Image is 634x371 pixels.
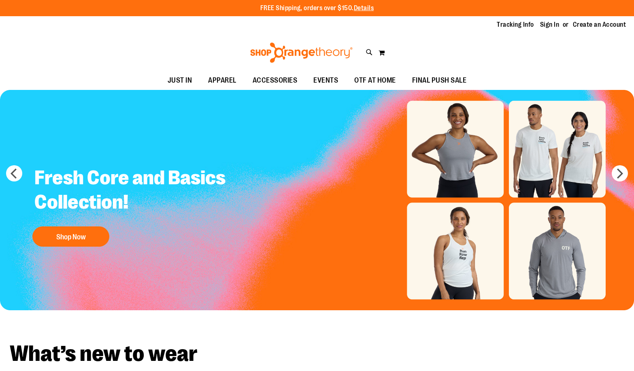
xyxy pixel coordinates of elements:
[200,71,245,90] a: APPAREL
[540,20,560,29] a: Sign In
[305,71,346,90] a: EVENTS
[404,71,475,90] a: FINAL PUSH SALE
[245,71,306,90] a: ACCESSORIES
[160,71,200,90] a: JUST IN
[354,4,374,12] a: Details
[354,71,396,90] span: OTF AT HOME
[612,165,628,181] button: next
[28,160,244,222] h2: Fresh Core and Basics Collection!
[28,160,244,251] a: Fresh Core and Basics Collection! Shop Now
[6,165,22,181] button: prev
[10,343,624,365] h2: What’s new to wear
[168,71,192,90] span: JUST IN
[412,71,467,90] span: FINAL PUSH SALE
[573,20,626,29] a: Create an Account
[208,71,236,90] span: APPAREL
[346,71,404,90] a: OTF AT HOME
[313,71,338,90] span: EVENTS
[260,4,374,13] p: FREE Shipping, orders over $150.
[32,226,109,247] button: Shop Now
[497,20,534,29] a: Tracking Info
[253,71,298,90] span: ACCESSORIES
[249,43,354,63] img: Shop Orangetheory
